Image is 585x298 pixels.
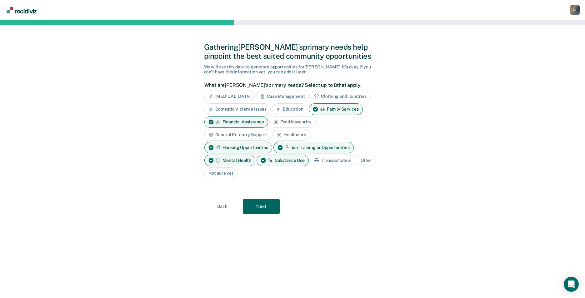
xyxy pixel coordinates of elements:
div: K L [570,5,580,15]
div: Healthcare [272,129,310,141]
button: Next [243,199,280,214]
div: Financial Assistance [204,116,268,128]
button: Profile dropdown button [570,5,580,15]
img: Recidiviz [7,7,37,13]
div: Substance Use [257,155,309,166]
div: General Re-entry Support [204,129,272,141]
div: Mental Health [204,155,255,166]
div: Gathering [PERSON_NAME]'s primary needs help pinpoint the best suited community opportunities [204,42,381,61]
div: [MEDICAL_DATA] [204,91,255,102]
div: Clothing and Toiletries [310,91,371,102]
div: Domestic Violence Issues [204,103,271,115]
div: Case Management [256,91,309,102]
div: Transportation [310,155,355,166]
div: Other [357,155,376,166]
div: Education [272,103,307,115]
div: Housing Opportunities [204,142,272,153]
label: What are [PERSON_NAME]'s primary needs? Select up to 8 that apply. [204,82,378,88]
div: Food Insecurity [269,116,316,128]
div: Family Services [309,103,363,115]
div: Not sure yet [204,167,237,179]
div: Open Intercom Messenger [564,277,579,292]
div: Job Training or Opportunities [273,142,354,153]
div: We will use this data to generate opportunities for [PERSON_NAME] . It's okay if you don't have t... [204,64,381,75]
button: Back [204,199,241,214]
